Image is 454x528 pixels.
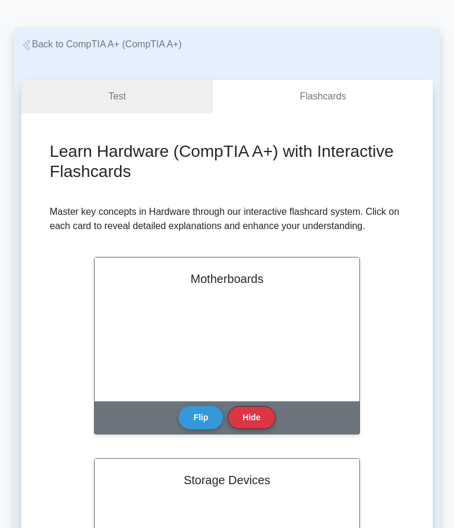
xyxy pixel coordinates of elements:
[228,406,275,429] button: Hide
[109,272,345,286] h2: Motherboards
[21,39,181,49] a: Back to CompTIA A+ (CompTIA A+)
[50,205,404,233] p: Master key concepts in Hardware through our interactive flashcard system. Click on each card to r...
[50,141,404,181] h2: Learn Hardware (CompTIA A+) with Interactive Flashcards
[109,473,345,487] h2: Storage Devices
[213,80,433,114] a: Flashcards
[179,406,223,429] button: Flip
[21,80,213,114] a: Test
